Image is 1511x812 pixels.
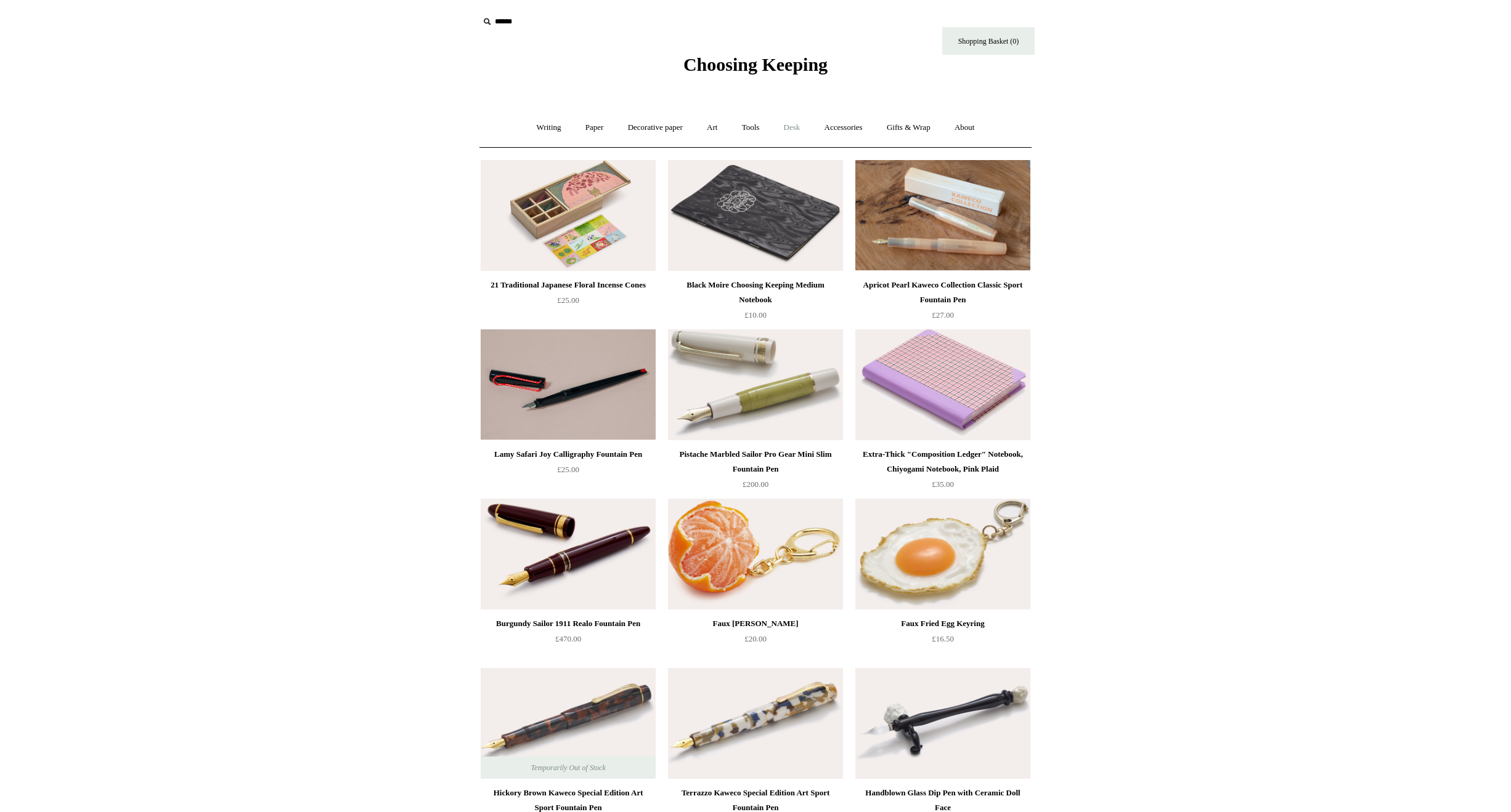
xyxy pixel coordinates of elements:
[855,499,1030,609] img: Faux Fried Egg Keyring
[481,668,656,779] img: Hickory Brown Kaweco Special Edition Art Sport Fountain Pen
[932,310,954,320] span: £27.00
[855,499,1030,609] a: Faux Fried Egg Keyring Faux Fried Egg Keyring
[858,616,1027,631] div: Faux Fried Egg Keyring
[481,616,656,667] a: Burgundy Sailor 1911 Realo Fountain Pen £470.00
[683,64,828,73] a: Choosing Keeping
[574,111,615,144] a: Paper
[943,111,986,144] a: About
[668,447,843,497] a: Pistache Marbled Sailor Pro Gear Mini Slim Fountain Pen £200.00
[876,111,942,144] a: Gifts & Wrap
[744,310,767,320] span: £10.00
[855,668,1030,779] a: Handblown Glass Dip Pen with Ceramic Doll Face Handblown Glass Dip Pen with Ceramic Doll Face
[518,757,617,779] span: Temporarily Out of Stock
[481,447,656,497] a: Lamy Safari Joy Calligraphy Fountain Pen £25.00
[858,278,1027,307] div: Apricot Pearl Kaweco Collection Classic Sport Fountain Pen
[743,480,768,489] span: £200.00
[668,160,843,271] img: Black Moire Choosing Keeping Medium Notebook
[671,278,840,307] div: Black Moire Choosing Keeping Medium Notebook
[481,668,656,779] a: Hickory Brown Kaweco Special Edition Art Sport Fountain Pen Hickory Brown Kaweco Special Edition ...
[855,329,1030,440] a: Extra-Thick "Composition Ledger" Notebook, Chiyogami Notebook, Pink Plaid Extra-Thick "Compositio...
[731,111,771,144] a: Tools
[683,54,828,74] span: Choosing Keeping
[696,111,728,144] a: Art
[481,160,656,271] img: 21 Traditional Japanese Floral Incense Cones
[942,27,1035,55] a: Shopping Basket (0)
[855,447,1030,497] a: Extra-Thick "Composition Ledger" Notebook, Chiyogami Notebook, Pink Plaid £35.00
[858,447,1027,476] div: Extra-Thick "Composition Ledger" Notebook, Chiyogami Notebook, Pink Plaid
[671,447,840,476] div: Pistache Marbled Sailor Pro Gear Mini Slim Fountain Pen
[668,329,843,440] img: Pistache Marbled Sailor Pro Gear Mini Slim Fountain Pen
[481,329,656,440] img: Lamy Safari Joy Calligraphy Fountain Pen
[668,329,843,440] a: Pistache Marbled Sailor Pro Gear Mini Slim Fountain Pen Pistache Marbled Sailor Pro Gear Mini Sli...
[855,278,1030,328] a: Apricot Pearl Kaweco Collection Classic Sport Fountain Pen £27.00
[932,634,954,643] span: £16.50
[484,616,653,631] div: Burgundy Sailor 1911 Realo Fountain Pen
[484,447,653,462] div: Lamy Safari Joy Calligraphy Fountain Pen
[813,111,874,144] a: Accessories
[668,668,843,779] img: Terrazzo Kaweco Special Edition Art Sport Fountain Pen
[668,499,843,609] a: Faux Clementine Keyring Faux Clementine Keyring
[855,160,1030,271] img: Apricot Pearl Kaweco Collection Classic Sport Fountain Pen
[773,111,812,144] a: Desk
[555,634,581,643] span: £470.00
[481,160,656,271] a: 21 Traditional Japanese Floral Incense Cones 21 Traditional Japanese Floral Incense Cones
[557,295,579,305] span: £25.00
[481,499,656,609] img: Burgundy Sailor 1911 Realo Fountain Pen
[484,278,653,292] div: 21 Traditional Japanese Floral Incense Cones
[855,160,1030,271] a: Apricot Pearl Kaweco Collection Classic Sport Fountain Pen Apricot Pearl Kaweco Collection Classi...
[668,499,843,609] img: Faux Clementine Keyring
[855,668,1030,779] img: Handblown Glass Dip Pen with Ceramic Doll Face
[481,278,656,328] a: 21 Traditional Japanese Floral Incense Cones £25.00
[668,668,843,779] a: Terrazzo Kaweco Special Edition Art Sport Fountain Pen Terrazzo Kaweco Special Edition Art Sport ...
[668,160,843,271] a: Black Moire Choosing Keeping Medium Notebook Black Moire Choosing Keeping Medium Notebook
[481,329,656,440] a: Lamy Safari Joy Calligraphy Fountain Pen Lamy Safari Joy Calligraphy Fountain Pen
[617,111,694,144] a: Decorative paper
[932,480,954,489] span: £35.00
[526,111,572,144] a: Writing
[481,499,656,609] a: Burgundy Sailor 1911 Realo Fountain Pen Burgundy Sailor 1911 Realo Fountain Pen
[668,278,843,328] a: Black Moire Choosing Keeping Medium Notebook £10.00
[855,329,1030,440] img: Extra-Thick "Composition Ledger" Notebook, Chiyogami Notebook, Pink Plaid
[668,616,843,667] a: Faux [PERSON_NAME] £20.00
[557,465,579,474] span: £25.00
[855,616,1030,667] a: Faux Fried Egg Keyring £16.50
[671,616,840,631] div: Faux [PERSON_NAME]
[744,634,767,643] span: £20.00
